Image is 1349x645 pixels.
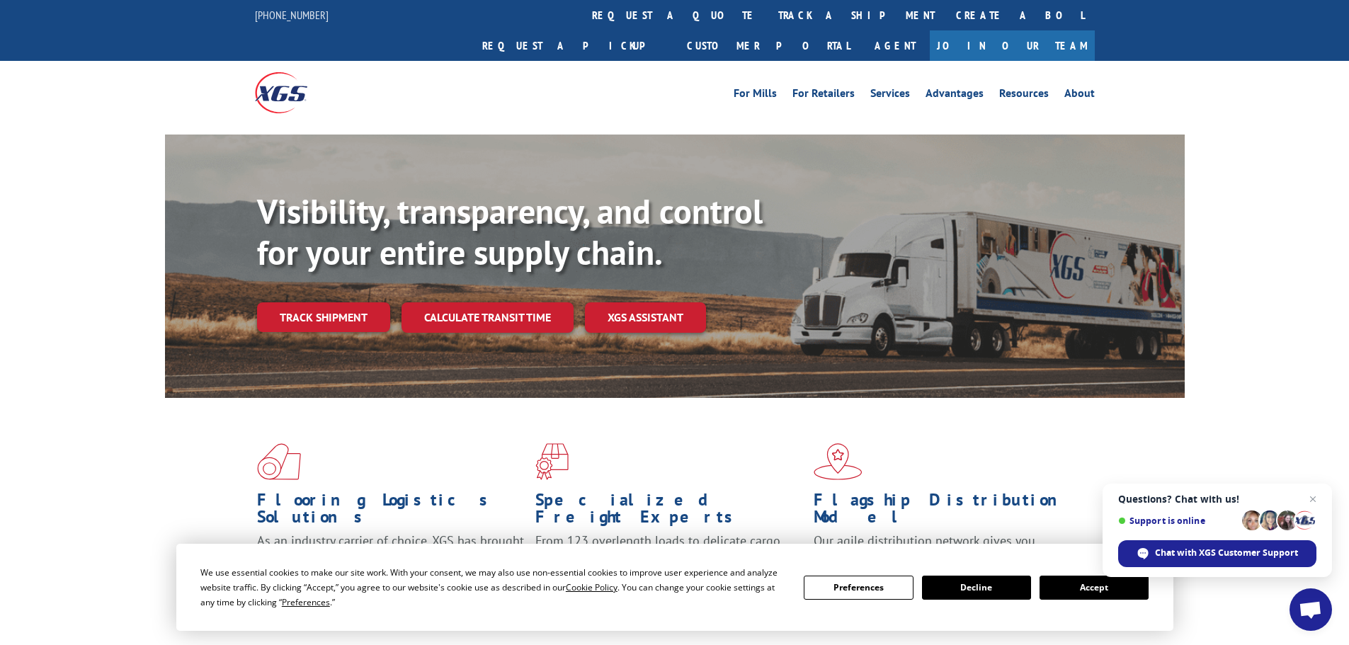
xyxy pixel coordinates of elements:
img: xgs-icon-flagship-distribution-model-red [814,443,863,480]
a: Customer Portal [676,30,860,61]
button: Preferences [804,576,913,600]
a: About [1064,88,1095,103]
span: Chat with XGS Customer Support [1118,540,1316,567]
a: For Retailers [792,88,855,103]
button: Accept [1040,576,1149,600]
h1: Flagship Distribution Model [814,491,1081,532]
h1: Specialized Freight Experts [535,491,803,532]
a: Agent [860,30,930,61]
a: Services [870,88,910,103]
span: Support is online [1118,515,1237,526]
span: Cookie Policy [566,581,617,593]
h1: Flooring Logistics Solutions [257,491,525,532]
span: Our agile distribution network gives you nationwide inventory management on demand. [814,532,1074,566]
p: From 123 overlength loads to delicate cargo, our experienced staff knows the best way to move you... [535,532,803,595]
span: Chat with XGS Customer Support [1155,547,1298,559]
a: For Mills [734,88,777,103]
a: Track shipment [257,302,390,332]
a: Open chat [1290,588,1332,631]
a: Resources [999,88,1049,103]
a: Join Our Team [930,30,1095,61]
a: [PHONE_NUMBER] [255,8,329,22]
span: Preferences [282,596,330,608]
img: xgs-icon-total-supply-chain-intelligence-red [257,443,301,480]
a: XGS ASSISTANT [585,302,706,333]
span: As an industry carrier of choice, XGS has brought innovation and dedication to flooring logistics... [257,532,524,583]
div: We use essential cookies to make our site work. With your consent, we may also use non-essential ... [200,565,787,610]
b: Visibility, transparency, and control for your entire supply chain. [257,189,763,274]
span: Questions? Chat with us! [1118,493,1316,505]
a: Calculate transit time [402,302,574,333]
img: xgs-icon-focused-on-flooring-red [535,443,569,480]
div: Cookie Consent Prompt [176,544,1173,631]
a: Advantages [926,88,984,103]
button: Decline [922,576,1031,600]
a: Request a pickup [472,30,676,61]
